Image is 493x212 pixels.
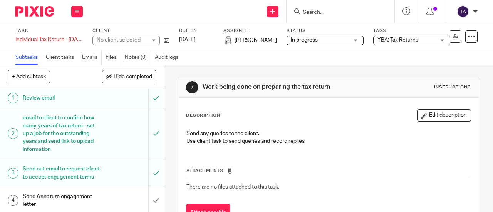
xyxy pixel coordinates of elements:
h1: Send Annature engagement letter [23,191,101,210]
span: YBA: Tax Returns [377,37,418,43]
button: + Add subtask [8,70,50,83]
a: Subtasks [15,50,42,65]
div: Instructions [434,84,471,90]
a: Audit logs [155,50,183,65]
img: Pixie [15,6,54,17]
h1: Review email [23,92,101,104]
span: Attachments [186,169,223,173]
div: 1 [8,93,18,103]
div: Individual Tax Return - [DATE]-[DATE] [15,36,83,43]
div: 2 [8,128,18,139]
label: Tags [373,28,450,34]
div: 7 [186,81,198,93]
label: Client [92,28,169,34]
a: Client tasks [46,50,78,65]
button: Hide completed [102,70,156,83]
div: Individual Tax Return - 2021-2025 [15,36,83,43]
p: Use client task to send queries and record replies [186,137,471,145]
img: Eleanor%20Shakeshaft.jpg [223,36,233,45]
span: In progress [291,37,318,43]
p: Description [186,112,220,119]
span: Hide completed [114,74,152,80]
a: Notes (0) [125,50,151,65]
label: Status [287,28,364,34]
span: [DATE] [179,37,195,42]
span: There are no files attached to this task. [186,184,279,190]
p: Send any queries to the client. [186,130,471,137]
span: [PERSON_NAME] [235,37,277,44]
a: Files [106,50,121,65]
h1: email to client to confirm how many years of tax return - set up a job for the outstanding years ... [23,112,101,155]
label: Task [15,28,83,34]
h1: Send out email to request client to accept engagement terms [23,163,101,183]
label: Assignee [223,28,277,34]
div: 4 [8,195,18,206]
div: 3 [8,168,18,179]
label: Due by [179,28,214,34]
h1: Work being done on preparing the tax return [203,83,345,91]
button: Edit description [417,109,471,122]
a: Emails [82,50,102,65]
img: svg%3E [457,5,469,18]
input: Search [302,9,371,16]
div: No client selected [97,36,147,44]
